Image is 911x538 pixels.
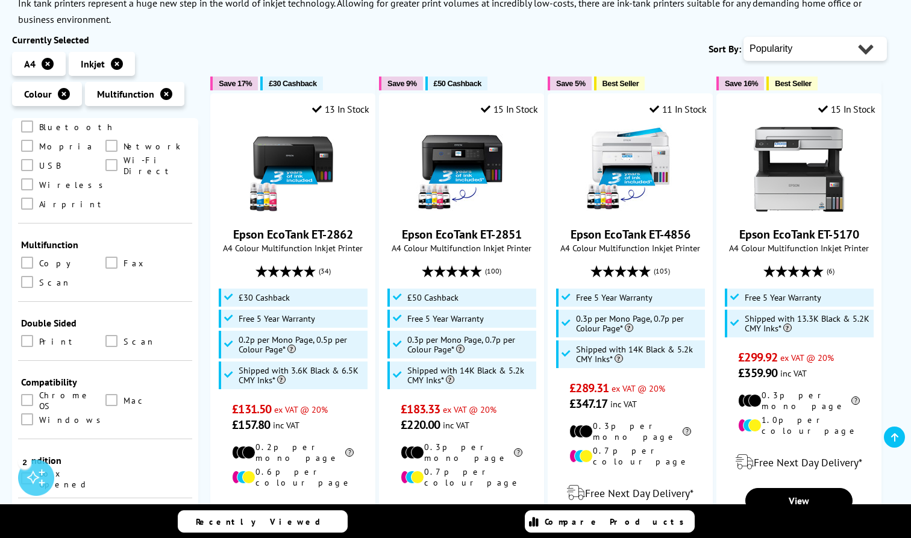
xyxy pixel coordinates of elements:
div: modal_delivery [386,497,537,531]
span: inc VAT [610,398,637,410]
span: A4 Colour Multifunction Inkjet Printer [386,242,537,254]
span: Inkjet [81,58,105,70]
span: inc VAT [443,419,469,431]
span: Scan [39,276,71,289]
span: Best Seller [603,79,639,88]
span: Wireless [39,178,110,192]
span: 0.3p per Mono Page, 0.7p per Colour Page* [407,335,533,354]
div: Compatibility [21,376,189,388]
span: A4 Colour Multifunction Inkjet Printer [554,242,706,254]
span: Shipped with 14K Black & 5.2k CMY Inks* [407,366,533,385]
span: (34) [319,260,331,283]
span: (100) [485,260,501,283]
span: USB [39,159,60,172]
span: £289.31 [569,380,609,396]
button: Save 9% [379,77,422,90]
span: £220.00 [401,417,440,433]
span: Free 5 Year Warranty [576,293,653,302]
div: Multifunction [21,239,189,251]
span: Multifunction [97,88,154,100]
li: 0.2p per mono page [232,442,354,463]
span: inc VAT [273,419,299,431]
button: £30 Cashback [260,77,322,90]
button: Save 17% [210,77,258,90]
span: £50 Cashback [434,79,481,88]
span: Compare Products [545,516,690,527]
span: Fax [124,257,148,270]
span: Save 5% [556,79,585,88]
span: £183.33 [401,401,440,417]
span: £131.50 [232,401,271,417]
img: Epson EcoTank ET-4856 [585,124,675,214]
span: £347.17 [569,396,607,411]
span: Shipped with 3.6K Black & 6.5K CMY Inks* [239,366,365,385]
span: A4 [24,58,36,70]
span: (6) [827,260,834,283]
span: Shipped with 13.3K Black & 5.2K CMY Inks* [745,314,871,333]
li: 0.3p per mono page [401,442,522,463]
span: Save 16% [725,79,758,88]
a: Epson EcoTank ET-5170 [754,205,844,217]
span: inc VAT [780,368,807,379]
li: 0.7p per colour page [569,445,691,467]
span: 0.2p per Mono Page, 0.5p per Colour Page* [239,335,365,354]
img: Epson EcoTank ET-2851 [416,124,507,214]
div: 15 In Stock [481,103,537,115]
span: Network [124,140,181,153]
a: Recently Viewed [178,510,348,533]
div: Currently Selected [12,34,198,46]
button: £50 Cashback [425,77,487,90]
div: 2 [18,455,31,469]
span: Colour [24,88,52,100]
span: Airprint [39,198,107,211]
a: Epson EcoTank ET-5170 [739,227,859,242]
a: View [745,488,853,513]
a: Epson EcoTank ET-4856 [585,205,675,217]
button: Save 16% [716,77,764,90]
span: Print [39,335,78,348]
span: Save 9% [387,79,416,88]
li: 1.0p per colour page [738,414,860,436]
span: A4 Colour Multifunction Inkjet Printer [217,242,369,254]
a: Compare Products [525,510,695,533]
button: Save 5% [548,77,591,90]
li: 0.6p per colour page [232,466,354,488]
li: 0.3p per mono page [738,390,860,411]
span: Bluetooth [39,120,115,134]
img: Epson EcoTank ET-5170 [754,124,844,214]
a: Epson EcoTank ET-4856 [571,227,690,242]
span: 0.3p per Mono Page, 0.7p per Colour Page* [576,314,702,333]
button: Best Seller [766,77,818,90]
span: Wi-Fi Direct [124,159,190,172]
div: modal_delivery [554,476,706,510]
span: £50 Cashback [407,293,459,302]
span: Mopria [39,140,94,153]
a: Epson EcoTank ET-2862 [233,227,353,242]
div: 13 In Stock [312,103,369,115]
img: Epson EcoTank ET-2862 [248,124,338,214]
span: Windows [39,413,107,427]
span: A4 Colour Multifunction Inkjet Printer [723,242,875,254]
a: Epson EcoTank ET-2851 [416,205,507,217]
a: Epson EcoTank ET-2851 [402,227,522,242]
span: Box Opened [39,472,105,486]
span: Free 5 Year Warranty [745,293,821,302]
div: modal_delivery [217,497,369,531]
button: Best Seller [594,77,645,90]
span: £359.90 [738,365,777,381]
span: ex VAT @ 20% [443,404,496,415]
span: ex VAT @ 20% [780,352,834,363]
div: 15 In Stock [818,103,875,115]
span: Free 5 Year Warranty [407,314,484,324]
span: Scan [124,335,155,348]
span: Free 5 Year Warranty [239,314,315,324]
span: Best Seller [775,79,812,88]
li: 0.7p per colour page [401,466,522,488]
div: Condition [21,454,189,466]
span: Save 17% [219,79,252,88]
a: Epson EcoTank ET-2862 [248,205,338,217]
span: £30 Cashback [269,79,316,88]
span: ex VAT @ 20% [612,383,665,394]
span: £299.92 [738,349,777,365]
li: 0.3p per mono page [569,421,691,442]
